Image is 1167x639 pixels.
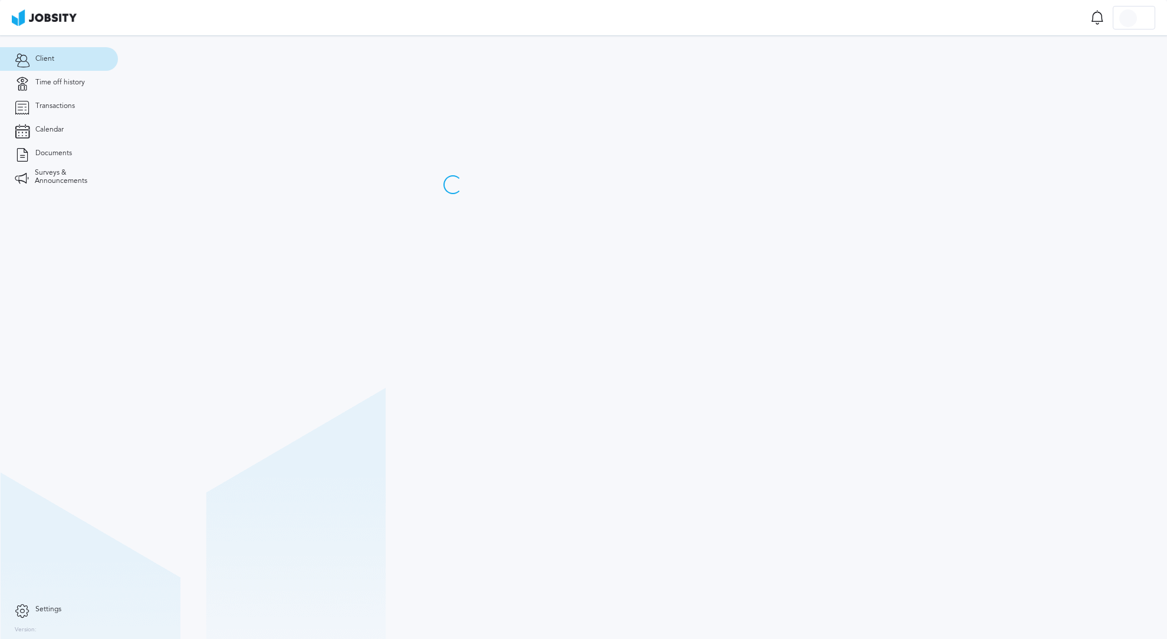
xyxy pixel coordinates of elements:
[35,149,72,158] span: Documents
[35,78,85,87] span: Time off history
[35,169,103,185] span: Surveys & Announcements
[12,9,77,26] img: ab4bad089aa723f57921c736e9817d99.png
[35,55,54,63] span: Client
[35,102,75,110] span: Transactions
[15,627,37,634] label: Version:
[35,605,61,614] span: Settings
[35,126,64,134] span: Calendar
